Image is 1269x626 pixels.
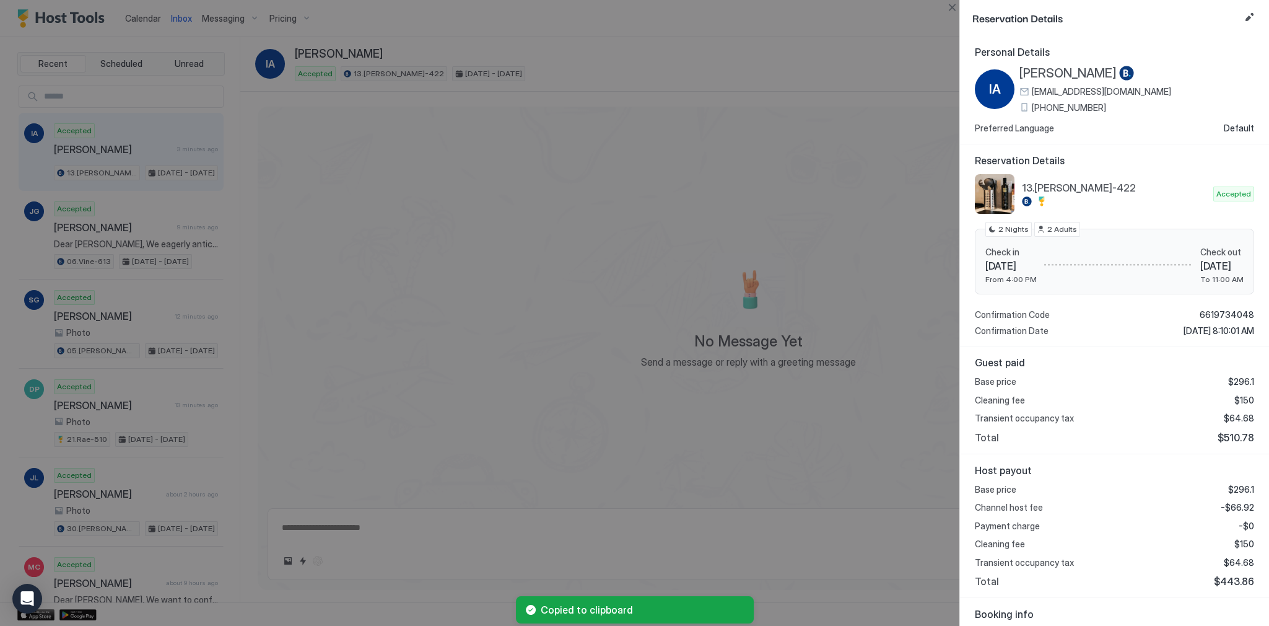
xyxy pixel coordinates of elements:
span: [EMAIL_ADDRESS][DOMAIN_NAME] [1032,86,1171,97]
span: -$0 [1239,521,1254,532]
span: Transient occupancy tax [975,557,1074,568]
span: [DATE] [985,260,1037,272]
span: Preferred Language [975,123,1054,134]
span: Guest paid [975,356,1254,369]
span: Accepted [1216,188,1251,200]
span: Cleaning fee [975,539,1025,550]
span: $510.78 [1218,431,1254,444]
span: Personal Details [975,46,1254,58]
span: $64.68 [1224,413,1254,424]
span: Base price [975,376,1016,387]
span: Check out [1200,247,1244,258]
span: -$66.92 [1221,502,1254,513]
span: From 4:00 PM [985,275,1037,284]
button: Edit reservation [1242,10,1257,25]
span: Cleaning fee [975,395,1025,406]
div: Open Intercom Messenger [12,584,42,614]
span: $296.1 [1228,376,1254,387]
span: 2 Adults [1047,224,1077,235]
span: $296.1 [1228,484,1254,495]
span: Payment charge [975,521,1040,532]
span: IA [989,80,1001,99]
span: $64.68 [1224,557,1254,568]
span: Transient occupancy tax [975,413,1074,424]
span: [PERSON_NAME] [1019,66,1117,81]
span: Base price [975,484,1016,495]
span: Reservation Details [972,10,1239,25]
span: To 11:00 AM [1200,275,1244,284]
span: Total [975,431,999,444]
span: 13.[PERSON_NAME]-422 [1022,182,1208,194]
div: listing image [975,174,1014,214]
span: Copied to clipboard [541,604,744,616]
span: Default [1224,123,1254,134]
span: Channel host fee [975,502,1043,513]
span: $443.86 [1214,575,1254,588]
span: Host payout [975,464,1254,477]
span: 6619734048 [1200,309,1254,320]
span: $150 [1234,395,1254,406]
span: [PHONE_NUMBER] [1032,102,1106,113]
span: Confirmation Date [975,325,1049,337]
span: 2 Nights [998,224,1029,235]
span: $150 [1234,539,1254,550]
span: Reservation Details [975,154,1254,167]
span: Check in [985,247,1037,258]
span: Confirmation Code [975,309,1050,320]
span: [DATE] [1200,260,1244,272]
span: [DATE] 8:10:01 AM [1184,325,1254,337]
span: Total [975,575,999,588]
